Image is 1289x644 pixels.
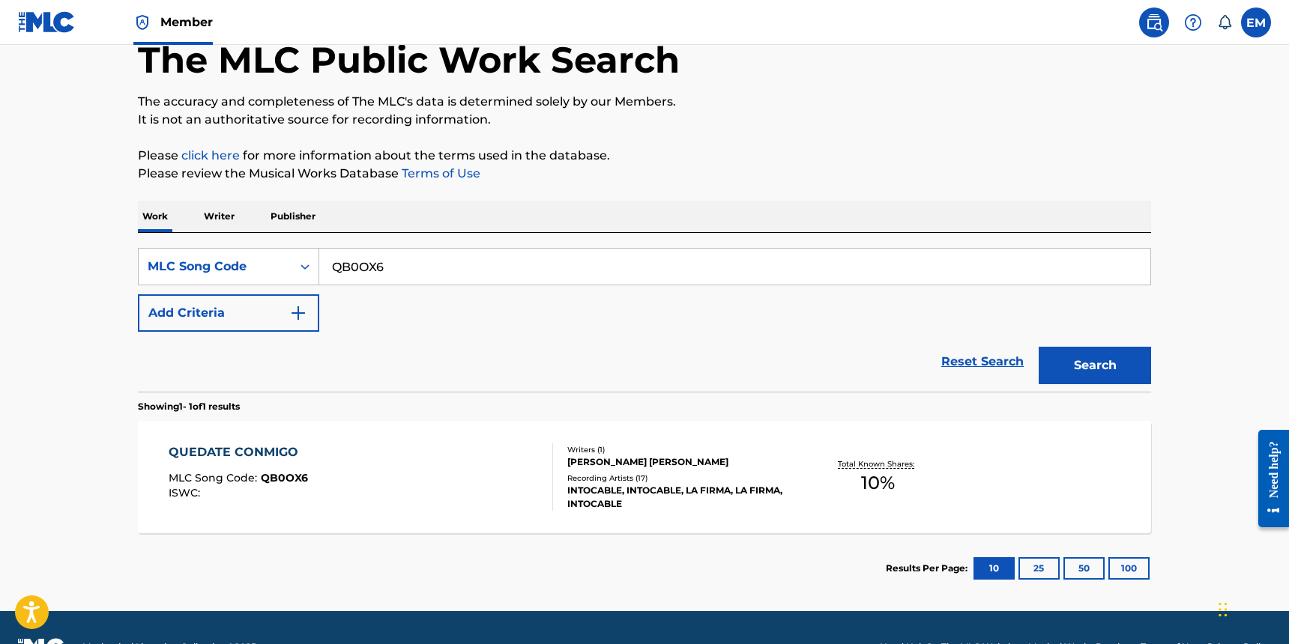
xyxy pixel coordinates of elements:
img: Top Rightsholder [133,13,151,31]
div: [PERSON_NAME] [PERSON_NAME] [567,455,794,469]
a: Reset Search [934,345,1031,378]
p: Results Per Page: [886,562,971,575]
div: User Menu [1241,7,1271,37]
button: 100 [1108,557,1150,580]
p: Work [138,201,172,232]
a: click here [181,148,240,162]
p: Publisher [266,201,320,232]
button: 50 [1063,557,1105,580]
p: Please for more information about the terms used in the database. [138,147,1151,165]
img: search [1145,13,1163,31]
div: Notifications [1217,15,1232,30]
img: 9d2ae6d4665cec9f34b9.svg [289,304,307,322]
p: It is not an authoritative source for recording information. [138,111,1151,129]
span: QB0OX6 [261,471,308,484]
div: Drag [1219,587,1228,632]
div: Writers ( 1 ) [567,444,794,455]
p: Showing 1 - 1 of 1 results [138,400,240,413]
div: Help [1178,7,1208,37]
span: 10 % [861,470,895,496]
p: The accuracy and completeness of The MLC's data is determined solely by our Members. [138,93,1151,111]
span: MLC Song Code : [169,471,261,484]
h1: The MLC Public Work Search [138,37,680,82]
button: 10 [973,557,1015,580]
button: 25 [1018,557,1060,580]
p: Writer [199,201,239,232]
span: Member [160,13,213,31]
img: MLC Logo [18,11,76,33]
form: Search Form [138,248,1151,392]
div: MLC Song Code [148,258,283,276]
span: ISWC : [169,486,204,499]
iframe: Resource Center [1247,419,1289,539]
button: Search [1039,347,1151,384]
a: QUEDATE CONMIGOMLC Song Code:QB0OX6ISWC:Writers (1)[PERSON_NAME] [PERSON_NAME]Recording Artists (... [138,421,1151,533]
p: Total Known Shares: [838,458,918,470]
a: Terms of Use [399,166,480,180]
iframe: Chat Widget [1214,572,1289,644]
div: QUEDATE CONMIGO [169,443,308,461]
div: INTOCABLE, INTOCABLE, LA FIRMA, LA FIRMA, INTOCABLE [567,484,794,511]
a: Public Search [1139,7,1169,37]
img: help [1184,13,1202,31]
button: Add Criteria [138,294,319,332]
div: Recording Artists ( 17 ) [567,473,794,484]
p: Please review the Musical Works Database [138,165,1151,183]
